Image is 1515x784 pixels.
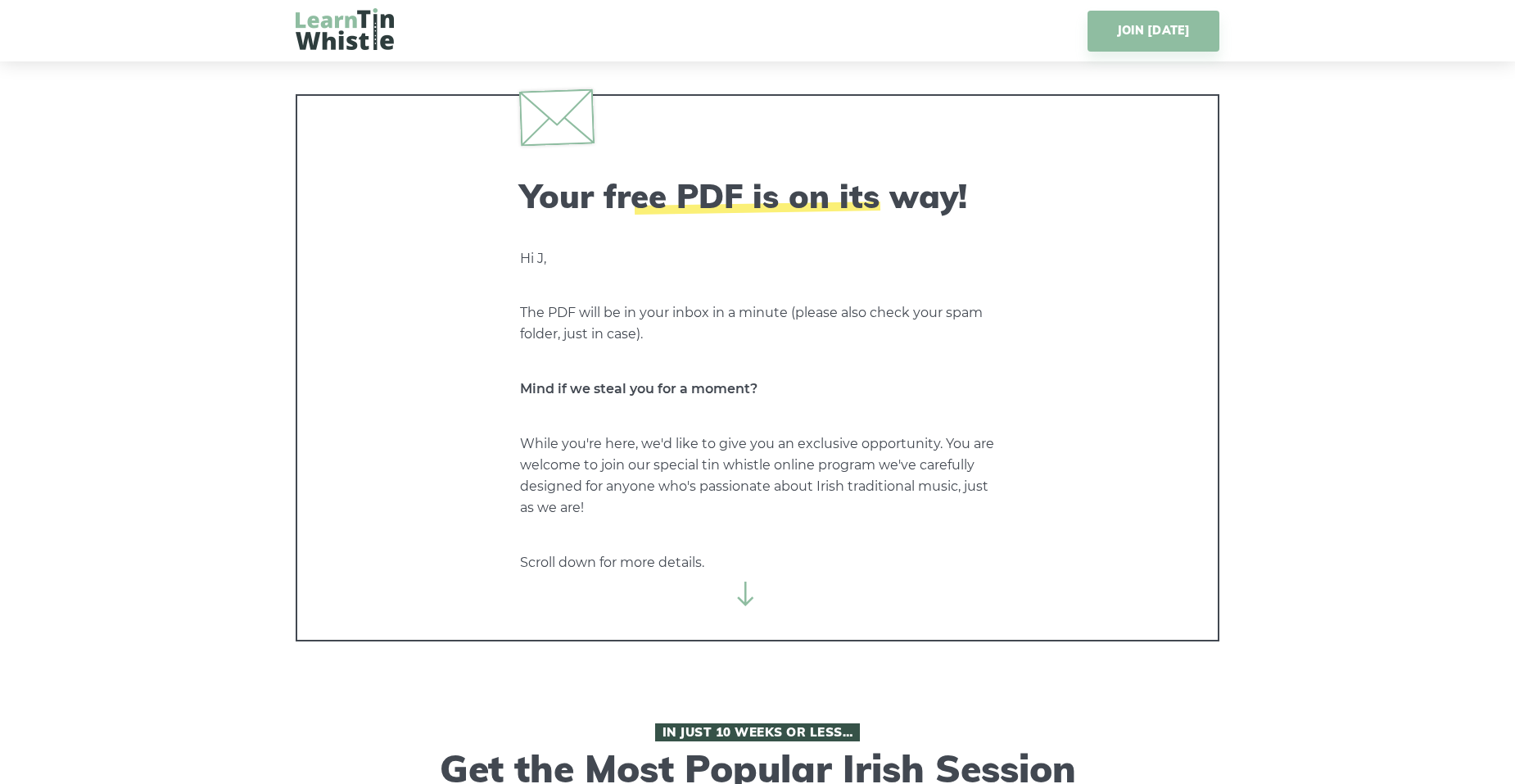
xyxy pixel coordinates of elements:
p: While you're here, we'd like to give you an exclusive opportunity. You are welcome to join our sp... [520,433,995,519]
img: LearnTinWhistle.com [296,8,394,50]
strong: Mind if we steal you for a moment? [520,381,757,397]
p: Scroll down for more details. [520,552,995,573]
p: Hi J, [520,248,995,270]
a: JOIN [DATE] [1088,11,1219,52]
p: The PDF will be in your inbox in a minute (please also check your spam folder, just in case). [520,302,995,345]
h2: Your free PDF is on its way! [520,176,995,215]
span: In Just 10 Weeks or Less… [655,723,860,741]
img: envelope.svg [519,88,595,146]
